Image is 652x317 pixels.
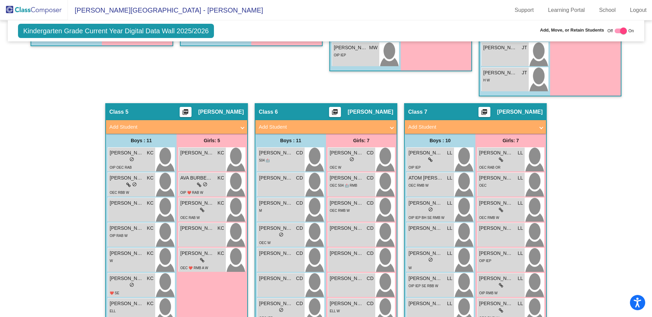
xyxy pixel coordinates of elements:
mat-panel-title: Add Student [408,123,535,131]
span: LL [518,149,523,156]
span: W [409,266,412,270]
span: Kindergarten Grade Current Year Digital Data Wall 2025/2026 [18,24,214,38]
span: [PERSON_NAME] DE ARBELOA [110,300,144,307]
span: OIP IEP [479,259,491,263]
span: OIP IEP BH SE RMB W [409,216,445,220]
span: [PERSON_NAME] [259,225,293,232]
span: OIP RAB W [110,234,128,238]
mat-panel-title: Add Student [259,123,385,131]
span: [PERSON_NAME] [259,200,293,207]
span: On [629,28,634,34]
span: OIP IEP [409,166,421,169]
span: [PERSON_NAME] [330,300,364,307]
span: [PERSON_NAME] [479,250,513,257]
span: Add, Move, or Retain Students [540,27,604,34]
span: [PERSON_NAME] [198,109,244,115]
div: Girls: 7 [475,134,546,147]
span: [PERSON_NAME] [497,109,543,115]
span: [PERSON_NAME] [110,149,144,156]
span: [PERSON_NAME] [259,300,293,307]
span: KC [218,200,224,207]
span: CD [296,250,303,257]
span: [PERSON_NAME] [409,250,442,257]
span: CD [296,275,303,282]
span: KC [147,225,153,232]
span: 504 🏥 [259,158,270,162]
span: OIP RMB W [479,291,497,295]
mat-expansion-panel-header: Add Student [106,120,247,134]
span: do_not_disturb_alt [129,282,134,287]
span: [PERSON_NAME] ([PERSON_NAME]) [PERSON_NAME] [110,174,144,182]
span: [PERSON_NAME] [110,275,144,282]
span: OEC W [330,166,341,169]
span: [PERSON_NAME] [479,200,513,207]
span: [PERSON_NAME] [110,225,144,232]
span: do_not_disturb_alt [349,157,354,162]
span: [PERSON_NAME] [330,250,364,257]
span: [PERSON_NAME] [330,149,364,156]
span: OEC ❤️ RMB A W [180,266,208,270]
span: [PERSON_NAME] [180,250,214,257]
span: ELL [110,309,116,313]
span: CD [367,300,374,307]
a: Logout [624,5,652,16]
mat-icon: picture_as_pdf [181,109,189,118]
span: OEC RMB W [409,184,429,187]
span: LL [447,300,452,307]
span: ATOM [PERSON_NAME] [409,174,442,182]
span: [PERSON_NAME] ([PERSON_NAME]) [PERSON_NAME] [409,225,442,232]
span: [PERSON_NAME] [409,200,442,207]
span: [PERSON_NAME] [110,250,144,257]
span: [PERSON_NAME] [483,44,517,51]
mat-icon: picture_as_pdf [480,109,488,118]
span: MW [369,44,378,51]
span: [PERSON_NAME] [259,149,293,156]
span: LL [447,250,452,257]
span: Class 7 [408,109,427,115]
span: [PERSON_NAME] [483,69,517,76]
button: Print Students Details [478,107,490,117]
span: LL [518,250,523,257]
span: LL [447,149,452,156]
span: KC [218,250,224,257]
span: [PERSON_NAME] [PERSON_NAME] [110,200,144,207]
span: OEC RMB W [330,209,350,212]
span: OEC RAB W [180,216,200,220]
span: KC [147,174,153,182]
span: CD [367,174,374,182]
span: KC [147,250,153,257]
span: KC [147,300,153,307]
span: [PERSON_NAME] [409,300,442,307]
span: CD [367,200,374,207]
span: do_not_disturb_alt [279,232,284,237]
span: Class 5 [109,109,128,115]
span: CD [367,225,374,232]
a: School [594,5,621,16]
span: [PERSON_NAME] [180,225,214,232]
span: [PERSON_NAME] [409,275,442,282]
span: LL [518,200,523,207]
span: KC [147,200,153,207]
a: Support [509,5,539,16]
span: LL [518,300,523,307]
mat-expansion-panel-header: Add Student [255,120,397,134]
span: LL [518,174,523,182]
span: OIP IEP [334,53,346,57]
span: do_not_disturb_alt [203,182,207,187]
span: CD [296,174,303,182]
span: OEC RAB OR [479,166,501,169]
span: KC [218,225,224,232]
span: CD [296,225,303,232]
span: OIP IEP SE RBB W [409,284,438,288]
span: do_not_disturb_alt [428,207,433,212]
div: Boys : 10 [405,134,475,147]
span: [PERSON_NAME] [330,174,364,182]
span: KC [147,275,153,282]
span: do_not_disturb_alt [129,157,134,162]
span: [PERSON_NAME] [479,275,513,282]
span: KC [147,149,153,156]
span: LL [447,275,452,282]
span: M [259,209,262,212]
span: [PERSON_NAME] ([PERSON_NAME]) [PERSON_NAME] [334,44,368,51]
span: [PERSON_NAME] [479,300,513,307]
